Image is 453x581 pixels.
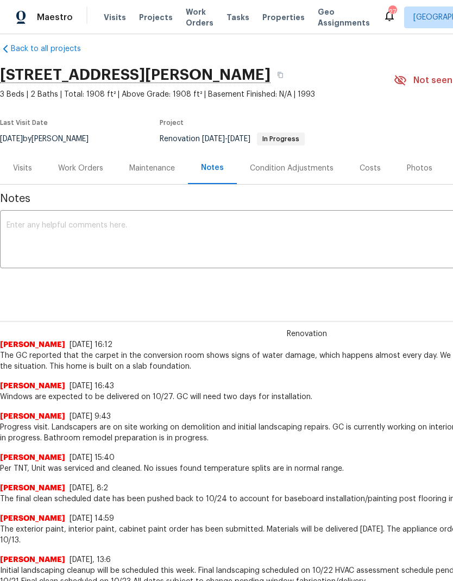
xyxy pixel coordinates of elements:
span: Work Orders [186,7,213,28]
span: Geo Assignments [318,7,370,28]
div: Notes [201,162,224,173]
div: Work Orders [58,163,103,174]
div: Photos [407,163,432,174]
span: Project [160,119,184,126]
span: - [202,135,250,143]
span: [DATE] 16:43 [70,382,114,390]
span: Maestro [37,12,73,23]
span: [DATE] 15:40 [70,454,115,462]
span: Renovation [160,135,305,143]
span: Renovation [280,329,334,339]
span: Visits [104,12,126,23]
span: [DATE] [202,135,225,143]
span: [DATE], 13:6 [70,556,111,564]
span: In Progress [258,136,304,142]
div: 27 [388,7,396,17]
span: [DATE] 16:12 [70,341,112,349]
div: Visits [13,163,32,174]
span: [DATE] 14:59 [70,515,114,522]
span: [DATE], 8:2 [70,484,108,492]
span: Tasks [226,14,249,21]
span: Properties [262,12,305,23]
button: Copy Address [270,65,290,85]
span: Projects [139,12,173,23]
div: Maintenance [129,163,175,174]
div: Costs [360,163,381,174]
div: Condition Adjustments [250,163,334,174]
span: [DATE] [228,135,250,143]
span: [DATE] 9:43 [70,413,111,420]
